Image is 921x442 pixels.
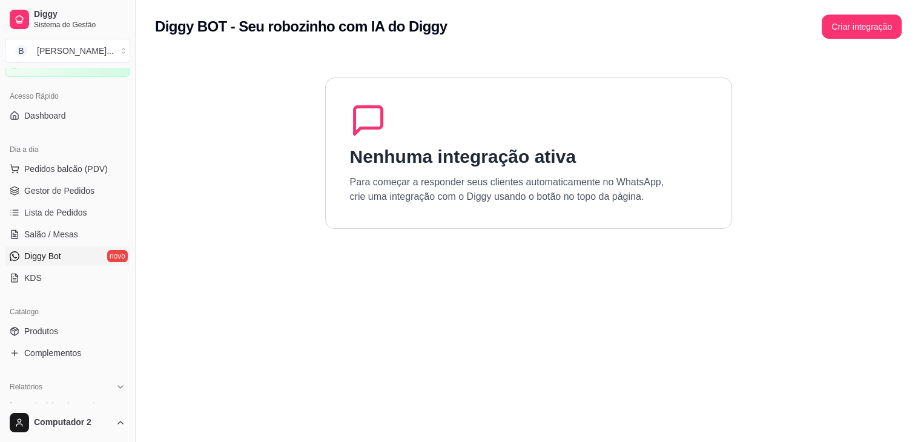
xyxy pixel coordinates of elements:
[5,106,130,125] a: Dashboard
[5,343,130,363] a: Complementos
[24,250,61,262] span: Diggy Bot
[5,140,130,159] div: Dia a dia
[24,163,108,175] span: Pedidos balcão (PDV)
[24,110,66,122] span: Dashboard
[24,185,94,197] span: Gestor de Pedidos
[822,15,902,39] button: Criar integração
[5,322,130,341] a: Produtos
[24,206,87,219] span: Lista de Pedidos
[5,246,130,266] a: Diggy Botnovo
[34,20,125,30] span: Sistema de Gestão
[5,397,130,416] a: Relatórios de vendas
[5,87,130,106] div: Acesso Rápido
[24,347,81,359] span: Complementos
[15,45,27,57] span: B
[5,268,130,288] a: KDS
[5,181,130,200] a: Gestor de Pedidos
[5,39,130,63] button: Select a team
[5,203,130,222] a: Lista de Pedidos
[34,9,125,20] span: Diggy
[5,225,130,244] a: Salão / Mesas
[5,408,130,437] button: Computador 2
[24,400,104,412] span: Relatórios de vendas
[350,175,664,204] p: Para começar a responder seus clientes automaticamente no WhatsApp, crie uma integração com o Dig...
[37,45,114,57] div: [PERSON_NAME] ...
[5,302,130,322] div: Catálogo
[24,228,78,240] span: Salão / Mesas
[10,382,42,392] span: Relatórios
[24,325,58,337] span: Produtos
[34,417,111,428] span: Computador 2
[155,17,447,36] h2: Diggy BOT - Seu robozinho com IA do Diggy
[24,272,42,284] span: KDS
[350,146,576,168] h1: Nenhuma integração ativa
[5,159,130,179] button: Pedidos balcão (PDV)
[5,5,130,34] a: DiggySistema de Gestão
